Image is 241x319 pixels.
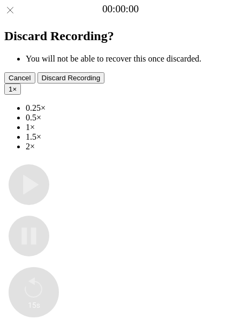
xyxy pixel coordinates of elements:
[26,123,237,132] li: 1×
[26,103,237,113] li: 0.25×
[102,3,139,15] a: 00:00:00
[4,29,237,43] h2: Discard Recording?
[26,113,237,123] li: 0.5×
[4,72,35,83] button: Cancel
[26,132,237,142] li: 1.5×
[4,83,21,95] button: 1×
[26,142,237,151] li: 2×
[37,72,105,83] button: Discard Recording
[26,54,237,64] li: You will not be able to recover this once discarded.
[9,85,12,93] span: 1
